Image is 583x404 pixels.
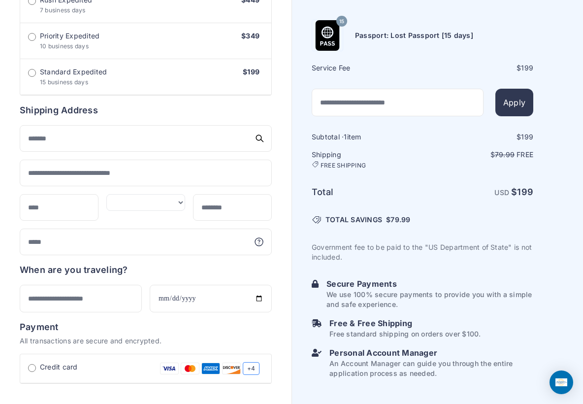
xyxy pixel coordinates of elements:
div: $ [423,63,533,73]
h6: Service Fee [312,63,421,73]
span: 15 business days [40,78,88,86]
p: Free standard shipping on orders over $100. [329,329,481,339]
span: 79.99 [495,150,515,159]
h6: Subtotal · item [312,132,421,142]
span: 1 [344,133,347,141]
h6: Passport: Lost Passport [15 days] [355,31,473,40]
h6: Personal Account Manager [329,347,533,359]
p: $ [423,150,533,160]
img: Discover [222,362,241,375]
span: 199 [521,64,533,72]
span: $199 [243,67,259,76]
img: Amex [201,362,220,375]
h6: Free & Free Shipping [329,317,481,329]
h6: Secure Payments [326,278,533,290]
span: $ [386,215,410,225]
h6: Total [312,185,421,199]
img: Visa Card [160,362,179,375]
div: $ [423,132,533,142]
img: Mastercard [181,362,199,375]
button: Apply [495,89,533,116]
h6: Shipping Address [20,103,272,117]
p: We use 100% secure payments to provide you with a simple and safe experience. [326,290,533,309]
span: 10 business days [40,42,89,50]
div: Open Intercom Messenger [550,370,573,394]
p: All transactions are secure and encrypted. [20,336,272,346]
span: TOTAL SAVINGS [325,215,382,225]
p: An Account Manager can guide you through the entire application process as needed. [329,359,533,378]
span: 79.99 [390,215,410,224]
h6: Shipping [312,150,421,169]
h6: Payment [20,320,272,334]
span: USD [494,188,509,197]
svg: More information [254,237,264,247]
strong: $ [511,187,533,197]
span: 199 [521,133,533,141]
h6: When are you traveling? [20,263,128,277]
span: Free [517,150,533,159]
span: Standard Expedited [40,67,107,77]
span: 15 [339,15,344,28]
span: FREE SHIPPING [321,162,366,169]
span: 199 [517,187,533,197]
span: +4 [243,362,259,375]
p: Government fee to be paid to the "US Department of State" is not included. [312,242,533,262]
span: Credit card [40,362,78,372]
img: Product Name [312,20,343,51]
span: $349 [241,32,259,40]
span: Priority Expedited [40,31,99,41]
span: 7 business days [40,6,86,14]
